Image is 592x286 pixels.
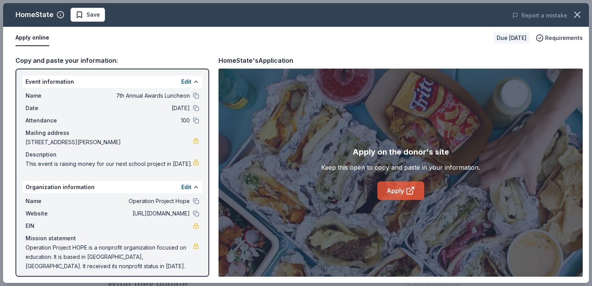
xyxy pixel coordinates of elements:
div: Event information [22,76,202,88]
button: Edit [181,183,191,192]
div: Apply on the donor's site [353,146,449,158]
div: HomeState [15,9,53,21]
span: Name [26,91,77,100]
div: Copy and paste your information: [15,55,209,65]
span: [STREET_ADDRESS][PERSON_NAME] [26,138,193,147]
div: Organization information [22,181,202,193]
span: Operation Project HOPE is a nonprofit organization focused on education. It is based in [GEOGRAPH... [26,243,193,271]
span: 100 [77,116,190,125]
button: Requirements [536,33,583,43]
span: Attendance [26,116,77,125]
span: This event is raising money for our next school project in [DATE]. [26,159,193,169]
div: Keep this open to copy and paste in your information. [321,163,480,172]
span: Operation Project Hope [77,196,190,206]
span: Website [26,209,77,218]
div: Mission statement [26,234,199,243]
span: [URL][DOMAIN_NAME] [77,209,190,218]
span: Requirements [545,33,583,43]
button: Apply online [15,30,49,46]
div: Mailing address [26,128,199,138]
button: Save [71,8,105,22]
span: Save [86,10,100,19]
div: HomeState's Application [219,55,293,65]
span: EIN [26,221,77,231]
div: Due [DATE] [494,33,530,43]
span: 7th Annual Awards Luncheon [77,91,190,100]
button: Report a mistake [512,11,567,20]
button: Edit [181,77,191,86]
a: Apply [377,181,424,200]
span: Name [26,196,77,206]
span: Date [26,103,77,113]
div: Description [26,150,199,159]
span: [DATE] [77,103,190,113]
